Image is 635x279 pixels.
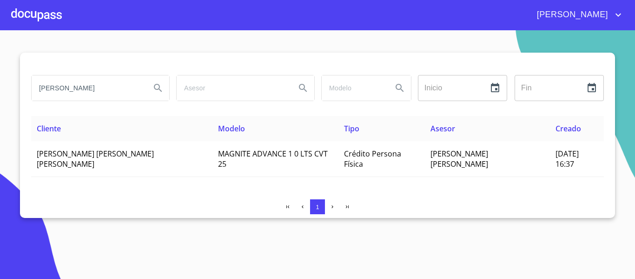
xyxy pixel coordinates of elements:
[430,149,488,169] span: [PERSON_NAME] [PERSON_NAME]
[37,123,61,134] span: Cliente
[430,123,455,134] span: Asesor
[177,75,288,101] input: search
[322,75,385,101] input: search
[530,7,624,22] button: account of current user
[218,123,245,134] span: Modelo
[32,75,143,101] input: search
[316,204,319,211] span: 1
[530,7,613,22] span: [PERSON_NAME]
[344,123,359,134] span: Tipo
[389,77,411,99] button: Search
[147,77,169,99] button: Search
[344,149,401,169] span: Crédito Persona Física
[218,149,328,169] span: MAGNITE ADVANCE 1 0 LTS CVT 25
[556,123,581,134] span: Creado
[37,149,154,169] span: [PERSON_NAME] [PERSON_NAME] [PERSON_NAME]
[310,199,325,214] button: 1
[292,77,314,99] button: Search
[556,149,579,169] span: [DATE] 16:37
